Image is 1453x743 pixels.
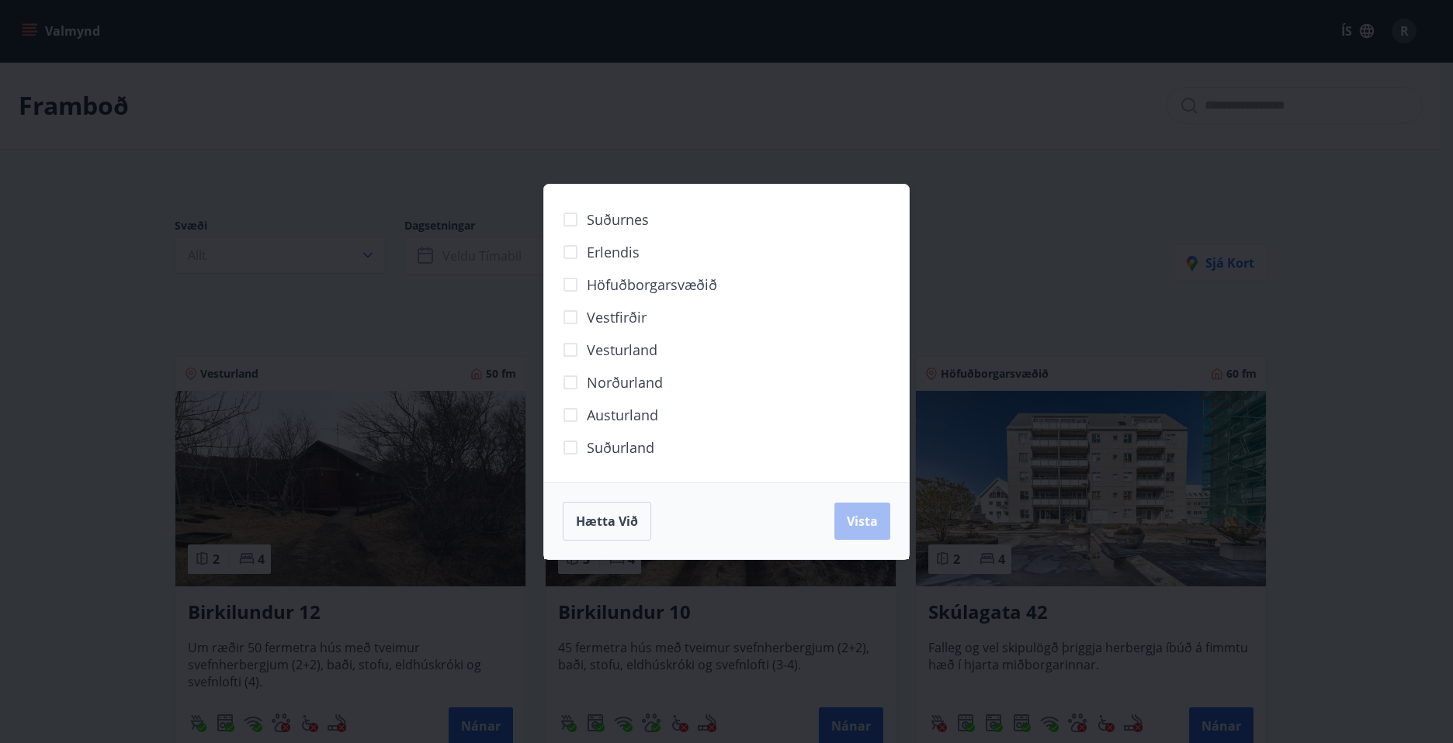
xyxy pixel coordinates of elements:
[587,437,654,458] span: Suðurland
[576,513,638,530] span: Hætta við
[587,307,647,327] span: Vestfirðir
[563,502,651,541] button: Hætta við
[587,242,640,262] span: Erlendis
[587,372,663,392] span: Norðurland
[587,275,717,295] span: Höfuðborgarsvæðið
[587,209,649,230] span: Suðurnes
[587,340,657,360] span: Vesturland
[587,405,658,425] span: Austurland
